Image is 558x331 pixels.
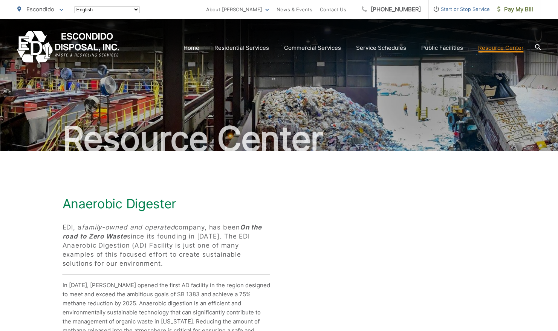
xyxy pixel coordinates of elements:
span: Pay My Bill [497,5,533,14]
a: Home [183,43,199,52]
a: Contact Us [320,5,346,14]
a: About [PERSON_NAME] [206,5,269,14]
a: Commercial Services [284,43,341,52]
a: EDCD logo. Return to the homepage. [17,31,119,65]
em: family-owned and operated [82,223,175,231]
h2: Resource Center [17,120,541,158]
h1: Anaerobic Digester [63,196,177,211]
a: Resource Center [478,43,524,52]
a: Residential Services [214,43,269,52]
select: Select a language [75,6,139,13]
a: Service Schedules [356,43,406,52]
span: Escondido [26,6,54,13]
p: EDI, a company, has been since its founding in [DATE]. The EDI Anaerobic Digestion (AD) Facility ... [63,223,270,268]
a: News & Events [277,5,312,14]
a: Public Facilities [421,43,463,52]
